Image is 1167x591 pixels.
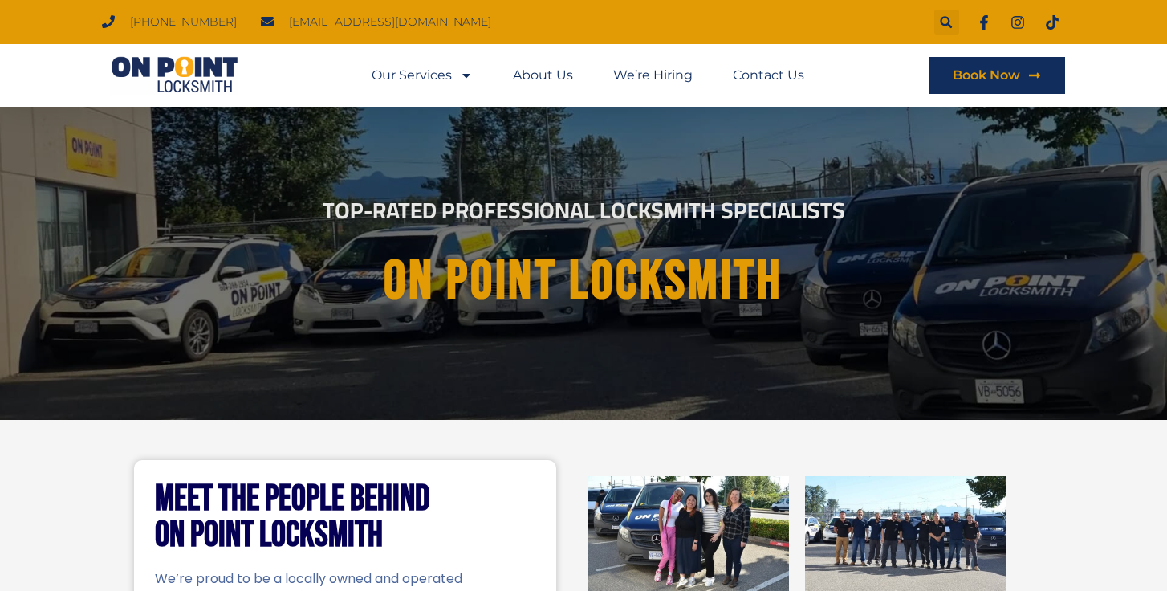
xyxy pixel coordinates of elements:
[126,11,237,33] span: [PHONE_NUMBER]
[613,57,693,94] a: We’re Hiring
[155,569,535,589] p: We’re proud to be a locally owned and operated
[513,57,573,94] a: About Us
[934,10,959,35] div: Search
[285,11,491,33] span: [EMAIL_ADDRESS][DOMAIN_NAME]
[953,69,1020,82] span: Book Now
[733,57,804,94] a: Contact Us
[151,251,1016,312] h1: On point Locksmith
[372,57,804,94] nav: Menu
[155,481,535,553] h2: Meet the People Behind On Point Locksmith
[929,57,1065,94] a: Book Now
[137,199,1030,222] h2: Top-Rated Professional Locksmith Specialists
[372,57,473,94] a: Our Services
